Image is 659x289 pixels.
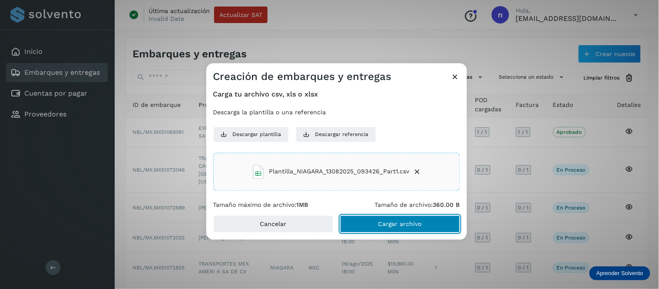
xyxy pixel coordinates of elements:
h4: Carga tu archivo csv, xls o xlsx [213,90,460,98]
b: 360.00 B [433,201,460,208]
p: Aprender Solvento [596,270,643,277]
button: Cargar archivo [340,216,460,233]
div: Aprender Solvento [589,266,650,280]
span: Cancelar [260,221,286,227]
button: Descargar plantilla [213,126,289,142]
p: Tamaño de archivo: [375,201,460,209]
p: Descarga la plantilla o una referencia [213,109,460,116]
span: Descargar referencia [315,130,369,138]
span: Descargar plantilla [233,130,281,138]
b: 1MB [297,201,308,208]
span: Cargar archivo [378,221,422,227]
button: Cancelar [213,216,333,233]
h3: Creación de embarques y entregas [213,70,392,83]
p: Tamaño máximo de archivo: [213,201,308,209]
button: Descargar referencia [296,126,376,142]
span: Plantilla_NIAGARA_13082025_093426_Part1.csv [269,167,409,176]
